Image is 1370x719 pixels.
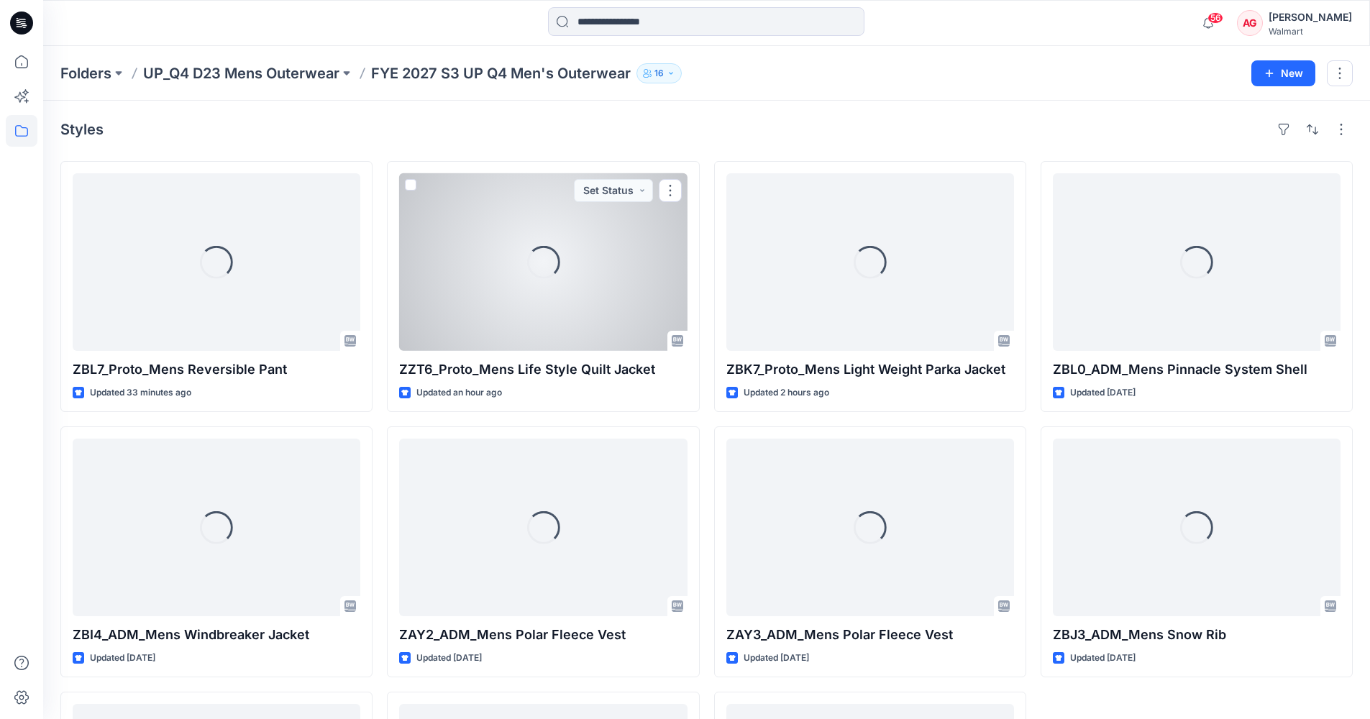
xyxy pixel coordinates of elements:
a: Folders [60,63,111,83]
p: Updated 33 minutes ago [90,385,191,400]
span: 56 [1207,12,1223,24]
p: Updated [DATE] [416,651,482,666]
div: Walmart [1269,26,1352,37]
p: ZBL0_ADM_Mens Pinnacle System Shell [1053,359,1341,380]
div: [PERSON_NAME] [1269,9,1352,26]
div: AG [1237,10,1263,36]
p: Updated 2 hours ago [744,385,829,400]
p: ZBI4_ADM_Mens Windbreaker Jacket [73,625,360,645]
p: Updated [DATE] [1070,651,1136,666]
a: UP_Q4 D23 Mens Outerwear [143,63,339,83]
p: Updated [DATE] [1070,385,1136,400]
p: Updated [DATE] [744,651,809,666]
p: ZAY2_ADM_Mens Polar Fleece Vest [399,625,687,645]
p: ZBJ3_ADM_Mens Snow Rib [1053,625,1341,645]
p: ZBK7_Proto_Mens Light Weight Parka Jacket [726,359,1014,380]
p: FYE 2027 S3 UP Q4 Men's Outerwear [371,63,631,83]
button: 16 [636,63,682,83]
button: New [1251,60,1315,86]
h4: Styles [60,121,104,138]
p: ZBL7_Proto_Mens Reversible Pant [73,359,360,380]
p: 16 [654,65,664,81]
p: Updated an hour ago [416,385,502,400]
p: ZAY3_ADM_Mens Polar Fleece Vest [726,625,1014,645]
p: Updated [DATE] [90,651,155,666]
p: ZZT6_Proto_Mens Life Style Quilt Jacket [399,359,687,380]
